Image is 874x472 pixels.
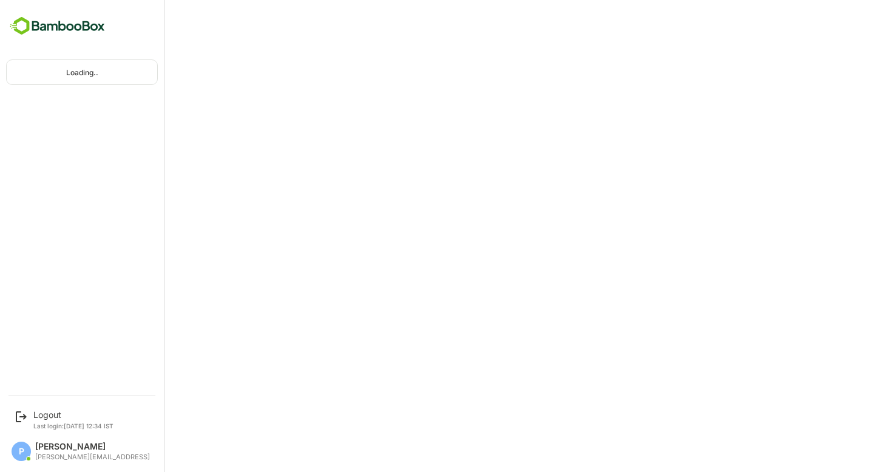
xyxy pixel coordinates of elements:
div: P [12,442,31,461]
div: Logout [33,410,113,420]
p: Last login: [DATE] 12:34 IST [33,422,113,430]
div: [PERSON_NAME][EMAIL_ADDRESS] [35,453,150,461]
div: Loading.. [7,60,157,84]
div: [PERSON_NAME] [35,442,150,452]
img: BambooboxFullLogoMark.5f36c76dfaba33ec1ec1367b70bb1252.svg [6,15,109,38]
